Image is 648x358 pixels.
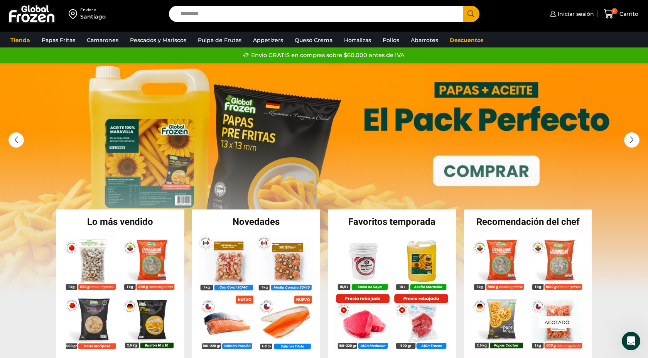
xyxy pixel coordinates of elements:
[463,6,479,22] button: Search button
[80,7,106,13] div: Enviar a
[83,33,122,47] a: Camarones
[80,13,106,20] div: Santiago
[291,33,336,47] a: Queso Crema
[340,33,375,47] a: Hortalizas
[126,33,190,47] a: Pescados y Mariscos
[556,10,594,18] span: Iniciar sesión
[618,10,638,18] span: Carrito
[602,5,640,23] a: 0 Carrito
[7,33,34,47] a: Tienda
[249,33,287,47] a: Appetizers
[328,217,456,226] h2: Favoritos temporada
[38,33,79,47] a: Papas Fritas
[548,6,594,22] a: Iniciar sesión
[446,33,487,47] a: Descuentos
[194,33,245,47] a: Pulpa de Frutas
[539,316,575,328] p: Agotado
[192,217,321,226] h2: Novedades
[69,7,80,20] img: address-field-icon.svg
[407,33,442,47] a: Abarrotes
[56,217,184,226] h2: Lo más vendido
[611,8,618,14] span: 0
[622,332,640,350] iframe: Intercom live chat
[8,132,24,148] div: Previous slide
[464,217,592,226] h2: Recomendación del chef
[624,132,640,148] div: Next slide
[379,33,403,47] a: Pollos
